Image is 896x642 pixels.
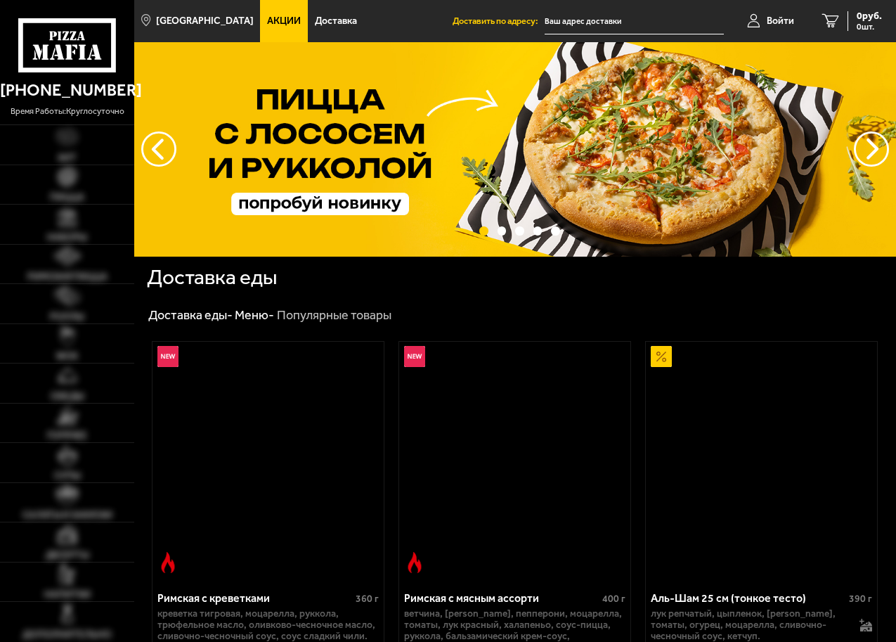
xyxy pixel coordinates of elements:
[498,226,507,236] button: точки переключения
[148,307,233,323] a: Доставка еды-
[157,608,379,642] p: креветка тигровая, моцарелла, руккола, трюфельное масло, оливково-чесночное масло, сливочно-чесно...
[854,131,889,167] button: предыдущий
[47,233,87,243] span: Наборы
[651,591,845,605] div: Аль-Шам 25 см (тонкое тесто)
[404,552,425,573] img: Острое блюдо
[315,16,357,26] span: Доставка
[651,346,672,367] img: Акционный
[646,342,877,578] a: АкционныйАль-Шам 25 см (тонкое тесто)
[453,17,545,26] span: Доставить по адресу:
[56,352,78,361] span: WOK
[849,593,872,605] span: 390 г
[157,552,178,573] img: Острое блюдо
[515,226,524,236] button: точки переключения
[857,23,882,31] span: 0 шт.
[404,591,599,605] div: Римская с мясным ассорти
[533,226,543,236] button: точки переключения
[235,307,274,323] a: Меню-
[58,153,77,163] span: Хит
[479,226,488,236] button: точки переключения
[602,593,625,605] span: 400 г
[277,307,391,323] div: Популярные товары
[157,346,178,367] img: Новинка
[404,346,425,367] img: Новинка
[54,471,81,481] span: Супы
[651,608,850,642] p: лук репчатый, цыпленок, [PERSON_NAME], томаты, огурец, моцарелла, сливочно-чесночный соус, кетчуп.
[857,11,882,21] span: 0 руб.
[50,312,84,322] span: Роллы
[551,226,560,236] button: точки переключения
[147,267,277,288] h1: Доставка еды
[50,193,84,203] span: Пицца
[399,342,630,578] a: НовинкаОстрое блюдоРимская с мясным ассорти
[767,16,794,26] span: Войти
[22,511,112,520] span: Салаты и закуски
[22,630,112,640] span: Дополнительно
[157,591,352,605] div: Римская с креветками
[356,593,379,605] span: 360 г
[267,16,301,26] span: Акции
[47,431,87,441] span: Горячее
[545,8,724,34] input: Ваш адрес доставки
[156,16,254,26] span: [GEOGRAPHIC_DATA]
[44,590,91,600] span: Напитки
[51,392,84,402] span: Обеды
[27,272,108,282] span: Римская пицца
[46,551,89,560] span: Десерты
[152,342,384,578] a: НовинкаОстрое блюдоРимская с креветками
[141,131,176,167] button: следующий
